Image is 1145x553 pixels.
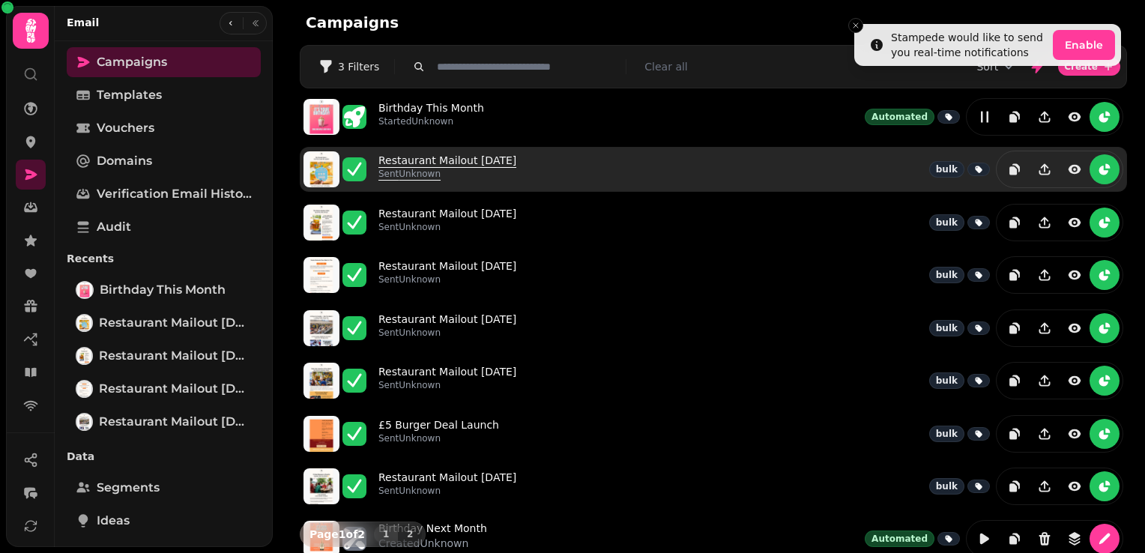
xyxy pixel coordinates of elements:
[976,59,1016,74] button: Sort
[1030,208,1060,238] button: Share campaign preview
[929,161,964,178] div: bulk
[970,102,1000,132] button: edit
[1000,154,1030,184] button: duplicate
[1060,313,1090,343] button: view
[891,30,1047,60] div: Stampede would like to send you real-time notifications
[1090,313,1120,343] button: reports
[1064,62,1098,71] span: Create
[67,407,261,437] a: Restaurant Mailout July 24thRestaurant Mailout [DATE]
[303,468,339,504] img: aHR0cHM6Ly9zdGFtcGVkZS1zZXJ2aWNlLXByb2QtdGVtcGxhdGUtcHJldmlld3MuczMuZXUtd2VzdC0xLmFtYXpvbmF3cy5jb...
[67,374,261,404] a: Restaurant Mailout July 31stRestaurant Mailout [DATE]
[67,179,261,209] a: Verification email history
[303,310,339,346] img: aHR0cHM6Ly9zdGFtcGVkZS1zZXJ2aWNlLXByb2QtdGVtcGxhdGUtcHJldmlld3MuczMuZXUtd2VzdC0xLmFtYXpvbmF3cy5jb...
[97,119,154,137] span: Vouchers
[404,530,416,539] span: 2
[67,113,261,143] a: Vouchers
[398,525,422,543] button: 2
[378,259,516,291] a: Restaurant Mailout [DATE]SentUnknown
[67,245,261,272] p: Recents
[97,53,167,71] span: Campaigns
[303,205,339,241] img: aHR0cHM6Ly9zdGFtcGVkZS1zZXJ2aWNlLXByb2QtdGVtcGxhdGUtcHJldmlld3MuczMuZXUtd2VzdC0xLmFtYXpvbmF3cy5jb...
[1060,154,1090,184] button: view
[380,530,392,539] span: 1
[1030,102,1060,132] button: Share campaign preview
[1060,366,1090,396] button: view
[374,525,398,543] button: 1
[97,86,162,104] span: Templates
[374,525,422,543] nav: Pagination
[1090,208,1120,238] button: reports
[378,485,516,497] p: Sent Unknown
[306,55,391,79] button: 3 Filters
[378,206,516,239] a: Restaurant Mailout [DATE]SentUnknown
[99,314,252,332] span: Restaurant Mailout [DATE]
[1000,366,1030,396] button: duplicate
[929,214,964,231] div: bulk
[378,115,484,127] p: Started Unknown
[1030,313,1060,343] button: Share campaign preview
[929,478,964,495] div: bulk
[848,18,863,33] button: Close toast
[306,12,593,33] h2: Campaigns
[97,185,252,203] span: Verification email history
[378,432,499,444] p: Sent Unknown
[865,109,934,125] div: Automated
[929,320,964,336] div: bulk
[1058,58,1120,76] button: Create
[378,274,516,285] p: Sent Unknown
[1090,260,1120,290] button: reports
[97,218,131,236] span: Audit
[644,59,687,74] button: Clear all
[67,308,261,338] a: Restaurant Mailout Aug 13thRestaurant Mailout [DATE]
[67,506,261,536] a: Ideas
[303,151,339,187] img: aHR0cHM6Ly9zdGFtcGVkZS1zZXJ2aWNlLXByb2QtdGVtcGxhdGUtcHJldmlld3MuczMuZXUtd2VzdC0xLmFtYXpvbmF3cy5jb...
[1060,260,1090,290] button: view
[77,414,91,429] img: Restaurant Mailout July 24th
[378,100,484,133] a: Birthday This MonthStartedUnknown
[67,443,261,470] p: Data
[67,47,261,77] a: Campaigns
[99,413,252,431] span: Restaurant Mailout [DATE]
[1060,208,1090,238] button: view
[303,527,371,542] p: Page 1 of 2
[67,473,261,503] a: Segments
[1000,260,1030,290] button: duplicate
[378,417,499,450] a: £5 Burger Deal LaunchSentUnknown
[1030,154,1060,184] button: Share campaign preview
[1030,366,1060,396] button: Share campaign preview
[67,146,261,176] a: Domains
[100,281,226,299] span: Birthday This Month
[99,380,252,398] span: Restaurant Mailout [DATE]
[378,312,516,345] a: Restaurant Mailout [DATE]SentUnknown
[67,80,261,110] a: Templates
[1030,419,1060,449] button: Share campaign preview
[303,99,339,135] img: aHR0cHM6Ly9zdGFtcGVkZS1zZXJ2aWNlLXByb2QtdGVtcGxhdGUtcHJldmlld3MuczMuZXUtd2VzdC0xLmFtYXpvbmF3cy5jb...
[378,470,516,503] a: Restaurant Mailout [DATE]SentUnknown
[67,212,261,242] a: Audit
[1030,471,1060,501] button: Share campaign preview
[378,327,516,339] p: Sent Unknown
[929,267,964,283] div: bulk
[303,416,339,452] img: aHR0cHM6Ly9zdGFtcGVkZS1zZXJ2aWNlLXByb2QtdGVtcGxhdGUtcHJldmlld3MuczMuZXUtd2VzdC0xLmFtYXpvbmF3cy5jb...
[378,536,487,551] p: Created Unknown
[1000,102,1030,132] button: duplicate
[865,531,934,547] div: Automated
[77,348,91,363] img: Restaurant Mailout Aug 7th
[97,479,160,497] span: Segments
[77,381,91,396] img: Restaurant Mailout July 31st
[929,372,964,389] div: bulk
[77,282,92,297] img: Birthday This Month
[97,152,152,170] span: Domains
[929,426,964,442] div: bulk
[67,341,261,371] a: Restaurant Mailout Aug 7thRestaurant Mailout [DATE]
[1060,419,1090,449] button: view
[1000,208,1030,238] button: duplicate
[378,168,516,180] p: Sent Unknown
[67,275,261,305] a: Birthday This MonthBirthday This Month
[1090,154,1120,184] button: reports
[1090,419,1120,449] button: reports
[1000,313,1030,343] button: duplicate
[378,364,516,397] a: Restaurant Mailout [DATE]SentUnknown
[1030,260,1060,290] button: Share campaign preview
[1060,102,1090,132] button: view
